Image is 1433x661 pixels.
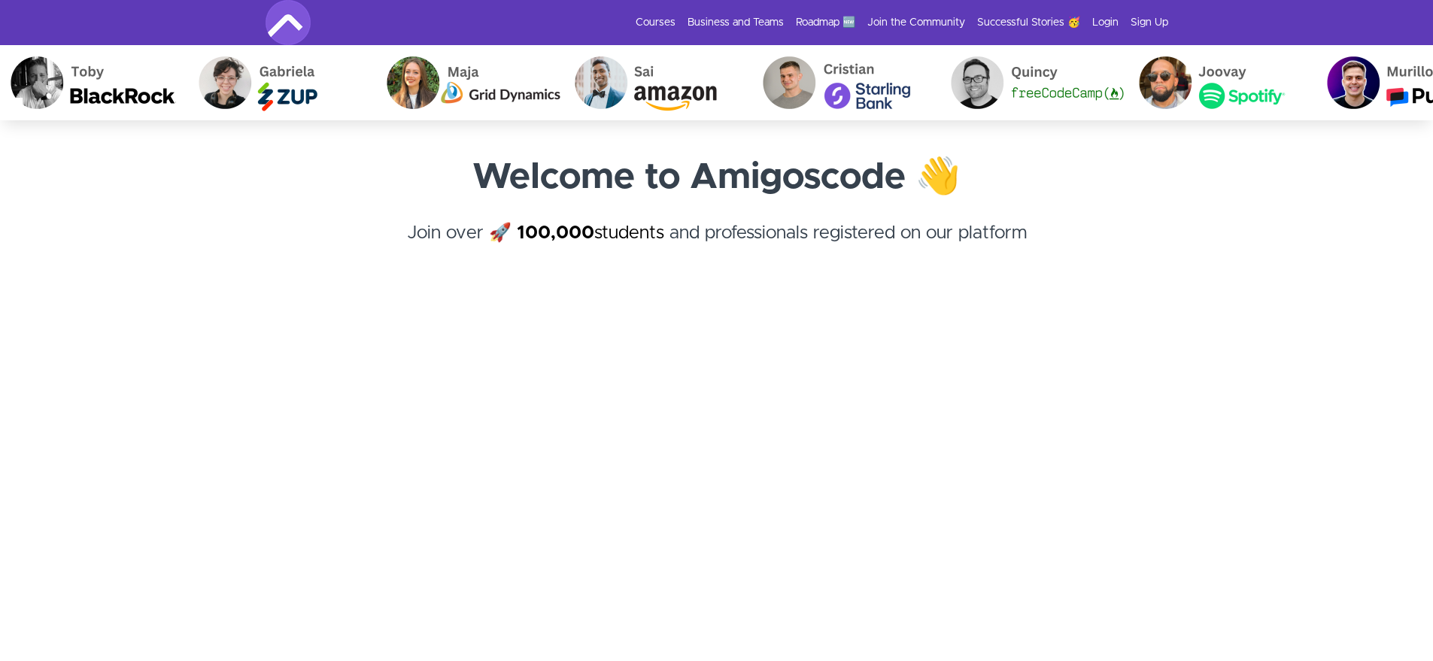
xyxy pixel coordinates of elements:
[472,159,961,196] strong: Welcome to Amigoscode 👋
[266,220,1168,274] h4: Join over 🚀 and professionals registered on our platform
[375,45,563,120] img: Maja
[977,15,1080,30] a: Successful Stories 🥳
[517,224,594,242] strong: 100,000
[563,45,751,120] img: Sai
[751,45,939,120] img: Cristian
[187,45,375,120] img: Gabriela
[1092,15,1119,30] a: Login
[1127,45,1315,120] img: Joovay
[867,15,965,30] a: Join the Community
[796,15,855,30] a: Roadmap 🆕
[636,15,676,30] a: Courses
[939,45,1127,120] img: Quincy
[1131,15,1168,30] a: Sign Up
[688,15,784,30] a: Business and Teams
[517,224,664,242] a: 100,000students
